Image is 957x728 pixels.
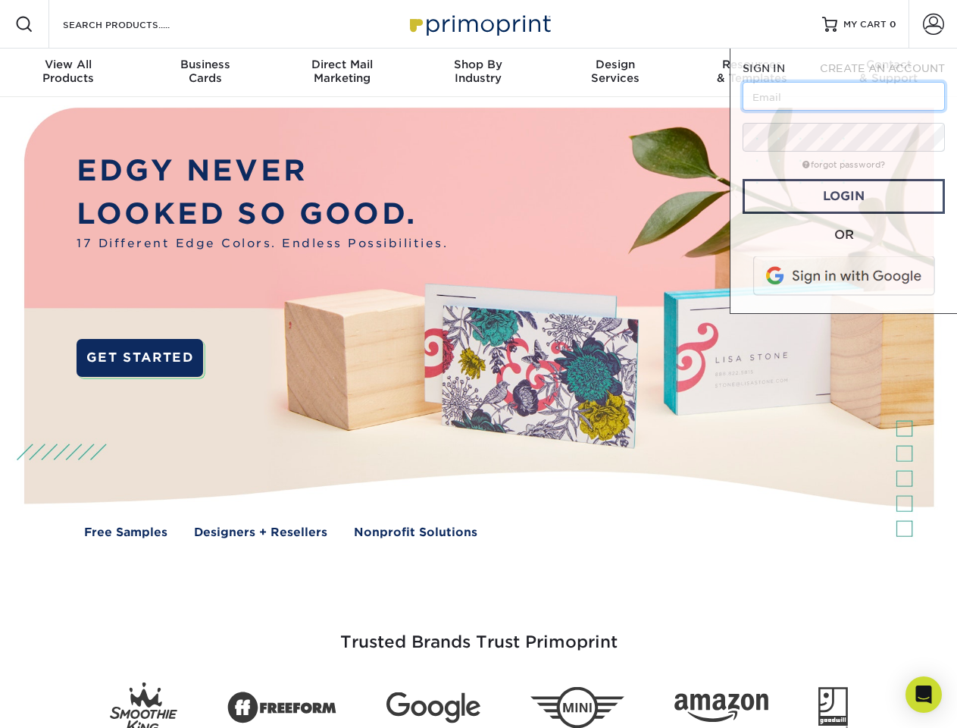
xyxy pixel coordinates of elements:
[843,18,887,31] span: MY CART
[410,49,546,97] a: Shop ByIndustry
[743,82,945,111] input: Email
[386,692,480,723] img: Google
[274,58,410,85] div: Marketing
[354,524,477,541] a: Nonprofit Solutions
[77,193,448,236] p: LOOKED SO GOOD.
[743,226,945,244] div: OR
[194,524,327,541] a: Designers + Resellers
[683,58,820,85] div: & Templates
[547,49,683,97] a: DesignServices
[547,58,683,71] span: Design
[743,179,945,214] a: Login
[818,687,848,728] img: Goodwill
[77,149,448,193] p: EDGY NEVER
[84,524,167,541] a: Free Samples
[683,58,820,71] span: Resources
[61,15,209,33] input: SEARCH PRODUCTS.....
[136,58,273,85] div: Cards
[743,62,785,74] span: SIGN IN
[890,19,896,30] span: 0
[36,596,922,670] h3: Trusted Brands Trust Primoprint
[403,8,555,40] img: Primoprint
[136,49,273,97] a: BusinessCards
[274,49,410,97] a: Direct MailMarketing
[905,676,942,713] div: Open Intercom Messenger
[410,58,546,71] span: Shop By
[820,62,945,74] span: CREATE AN ACCOUNT
[674,694,768,723] img: Amazon
[802,160,885,170] a: forgot password?
[410,58,546,85] div: Industry
[683,49,820,97] a: Resources& Templates
[136,58,273,71] span: Business
[77,339,203,377] a: GET STARTED
[547,58,683,85] div: Services
[77,235,448,253] span: 17 Different Edge Colors. Endless Possibilities.
[274,58,410,71] span: Direct Mail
